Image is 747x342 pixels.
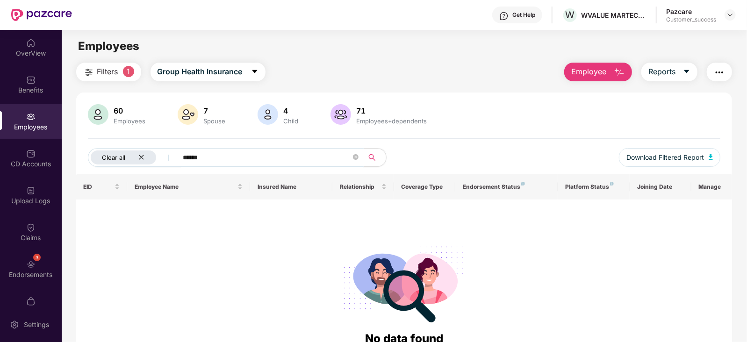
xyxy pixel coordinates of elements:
[683,68,690,76] span: caret-down
[202,117,228,125] div: Spouse
[619,148,721,167] button: Download Filtered Report
[26,112,36,121] img: svg+xml;base64,PHN2ZyBpZD0iRW1wbG95ZWVzIiB4bWxucz0iaHR0cDovL3d3dy53My5vcmcvMjAwMC9zdmciIHdpZHRoPS...
[83,67,94,78] img: svg+xml;base64,PHN2ZyB4bWxucz0iaHR0cDovL3d3dy53My5vcmcvMjAwMC9zdmciIHdpZHRoPSIyNCIgaGVpZ2h0PSIyNC...
[158,66,243,78] span: Group Health Insurance
[33,254,41,261] div: 3
[666,16,716,23] div: Customer_success
[648,66,675,78] span: Reports
[355,117,429,125] div: Employees+dependents
[135,183,236,191] span: Employee Name
[641,63,697,81] button: Reportscaret-down
[691,174,733,199] th: Manage
[726,11,734,19] img: svg+xml;base64,PHN2ZyBpZD0iRHJvcGRvd24tMzJ4MzIiIHhtbG5zPSJodHRwOi8vd3d3LnczLm9yZy8yMDAwL3N2ZyIgd2...
[76,174,128,199] th: EID
[26,149,36,158] img: svg+xml;base64,PHN2ZyBpZD0iQ0RfQWNjb3VudHMiIGRhdGEtbmFtZT0iQ0QgQWNjb3VudHMiIHhtbG5zPSJodHRwOi8vd3...
[26,186,36,195] img: svg+xml;base64,PHN2ZyBpZD0iVXBsb2FkX0xvZ3MiIGRhdGEtbmFtZT0iVXBsb2FkIExvZ3MiIHhtbG5zPSJodHRwOi8vd3...
[337,235,472,330] img: svg+xml;base64,PHN2ZyB4bWxucz0iaHR0cDovL3d3dy53My5vcmcvMjAwMC9zdmciIHdpZHRoPSIyODgiIGhlaWdodD0iMj...
[10,320,19,329] img: svg+xml;base64,PHN2ZyBpZD0iU2V0dGluZy0yMHgyMCIgeG1sbnM9Imh0dHA6Ly93d3cudzMub3JnLzIwMDAvc3ZnIiB3aW...
[11,9,72,21] img: New Pazcare Logo
[630,174,691,199] th: Joining Date
[353,154,359,160] span: close-circle
[112,117,148,125] div: Employees
[76,63,141,81] button: Filters1
[340,183,380,191] span: Relationship
[151,63,266,81] button: Group Health Insurancecaret-down
[123,66,134,77] span: 1
[178,104,198,125] img: svg+xml;base64,PHN2ZyB4bWxucz0iaHR0cDovL3d3dy53My5vcmcvMjAwMC9zdmciIHhtbG5zOnhsaW5rPSJodHRwOi8vd3...
[499,11,509,21] img: svg+xml;base64,PHN2ZyBpZD0iSGVscC0zMngzMiIgeG1sbnM9Imh0dHA6Ly93d3cudzMub3JnLzIwMDAvc3ZnIiB3aWR0aD...
[127,174,250,199] th: Employee Name
[78,39,139,53] span: Employees
[250,174,332,199] th: Insured Name
[610,182,614,185] img: svg+xml;base64,PHN2ZyB4bWxucz0iaHR0cDovL3d3dy53My5vcmcvMjAwMC9zdmciIHdpZHRoPSI4IiBoZWlnaHQ9IjgiIH...
[330,104,351,125] img: svg+xml;base64,PHN2ZyB4bWxucz0iaHR0cDovL3d3dy53My5vcmcvMjAwMC9zdmciIHhtbG5zOnhsaW5rPSJodHRwOi8vd3...
[26,297,36,306] img: svg+xml;base64,PHN2ZyBpZD0iTXlfT3JkZXJzIiBkYXRhLW5hbWU9Ik15IE9yZGVycyIgeG1sbnM9Imh0dHA6Ly93d3cudz...
[581,11,646,20] div: WVALUE MARTECH PRIVATE LIMITED
[258,104,278,125] img: svg+xml;base64,PHN2ZyB4bWxucz0iaHR0cDovL3d3dy53My5vcmcvMjAwMC9zdmciIHhtbG5zOnhsaW5rPSJodHRwOi8vd3...
[138,154,144,160] span: close
[84,183,113,191] span: EID
[565,183,622,191] div: Platform Status
[355,106,429,115] div: 71
[332,174,394,199] th: Relationship
[26,260,36,269] img: svg+xml;base64,PHN2ZyBpZD0iRW5kb3JzZW1lbnRzIiB4bWxucz0iaHR0cDovL3d3dy53My5vcmcvMjAwMC9zdmciIHdpZH...
[353,153,359,162] span: close-circle
[512,11,535,19] div: Get Help
[566,9,575,21] span: W
[88,104,108,125] img: svg+xml;base64,PHN2ZyB4bWxucz0iaHR0cDovL3d3dy53My5vcmcvMjAwMC9zdmciIHhtbG5zOnhsaW5rPSJodHRwOi8vd3...
[282,117,301,125] div: Child
[26,223,36,232] img: svg+xml;base64,PHN2ZyBpZD0iQ2xhaW0iIHhtbG5zPSJodHRwOi8vd3d3LnczLm9yZy8yMDAwL3N2ZyIgd2lkdGg9IjIwIi...
[112,106,148,115] div: 60
[251,68,259,76] span: caret-down
[571,66,606,78] span: Employee
[88,148,181,167] button: Clear allclose
[614,67,625,78] img: svg+xml;base64,PHN2ZyB4bWxucz0iaHR0cDovL3d3dy53My5vcmcvMjAwMC9zdmciIHhtbG5zOnhsaW5rPSJodHRwOi8vd3...
[626,152,704,163] span: Download Filtered Report
[394,174,456,199] th: Coverage Type
[97,66,118,78] span: Filters
[564,63,632,81] button: Employee
[26,75,36,85] img: svg+xml;base64,PHN2ZyBpZD0iQmVuZWZpdHMiIHhtbG5zPSJodHRwOi8vd3d3LnczLm9yZy8yMDAwL3N2ZyIgd2lkdGg9Ij...
[709,154,713,160] img: svg+xml;base64,PHN2ZyB4bWxucz0iaHR0cDovL3d3dy53My5vcmcvMjAwMC9zdmciIHhtbG5zOnhsaW5rPSJodHRwOi8vd3...
[363,148,387,167] button: search
[714,67,725,78] img: svg+xml;base64,PHN2ZyB4bWxucz0iaHR0cDovL3d3dy53My5vcmcvMjAwMC9zdmciIHdpZHRoPSIyNCIgaGVpZ2h0PSIyNC...
[202,106,228,115] div: 7
[521,182,525,185] img: svg+xml;base64,PHN2ZyB4bWxucz0iaHR0cDovL3d3dy53My5vcmcvMjAwMC9zdmciIHdpZHRoPSI4IiBoZWlnaHQ9IjgiIH...
[666,7,716,16] div: Pazcare
[102,154,125,161] span: Clear all
[26,38,36,48] img: svg+xml;base64,PHN2ZyBpZD0iSG9tZSIgeG1sbnM9Imh0dHA6Ly93d3cudzMub3JnLzIwMDAvc3ZnIiB3aWR0aD0iMjAiIG...
[463,183,550,191] div: Endorsement Status
[363,154,381,161] span: search
[21,320,52,329] div: Settings
[282,106,301,115] div: 4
